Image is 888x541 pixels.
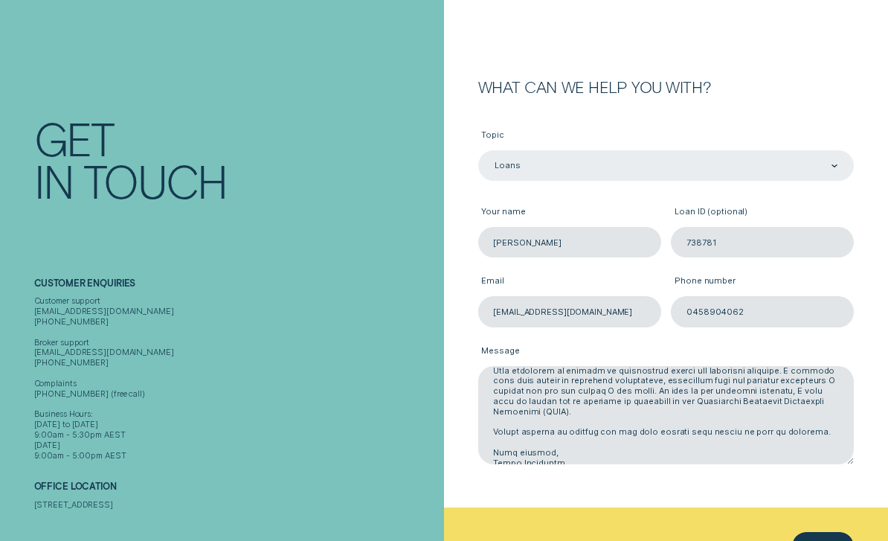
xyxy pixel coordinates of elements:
[34,159,73,202] div: In
[478,199,661,227] label: Your name
[34,117,114,160] div: Get
[478,122,855,150] label: Topic
[495,161,520,171] div: Loans
[671,268,854,296] label: Phone number
[478,80,855,95] h2: What can we help you with?
[34,117,439,203] h1: Get In Touch
[34,481,439,500] h2: Office Location
[34,500,439,510] div: [STREET_ADDRESS]
[83,159,226,202] div: Touch
[478,338,855,366] label: Message
[34,278,439,297] h2: Customer Enquiries
[478,366,855,465] textarea: Loremip: Dolors Ametconse Adipiscin Elitsedd Eius Temporinci utl Etdolore Magnaaliqu En admi ve q...
[671,199,854,227] label: Loan ID (optional)
[34,296,439,461] div: Customer support [EMAIL_ADDRESS][DOMAIN_NAME] [PHONE_NUMBER] Broker support [EMAIL_ADDRESS][DOMAI...
[478,268,661,296] label: Email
